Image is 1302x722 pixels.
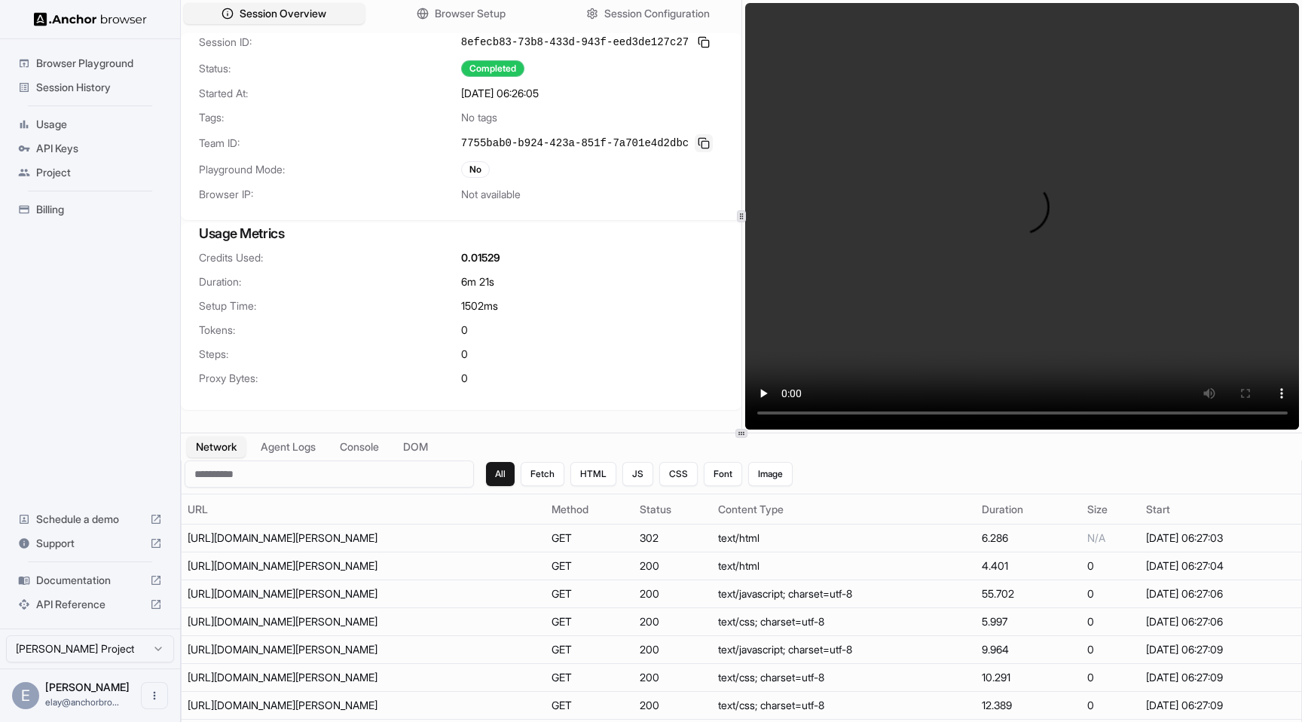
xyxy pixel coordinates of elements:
[188,586,414,601] div: https://staging.sims.plato.so/static/main.b3cef3c3183cb1ef9f08.js
[1081,692,1139,720] td: 0
[718,502,969,517] div: Content Type
[712,692,975,720] td: text/css; charset=utf-8
[187,436,246,457] button: Network
[36,536,144,551] span: Support
[12,112,168,136] div: Usage
[199,347,461,362] span: Steps:
[546,608,634,636] td: GET
[12,682,39,709] div: E
[36,56,162,71] span: Browser Playground
[188,698,414,713] div: https://staging.sims.plato.so/static/5899.a6f2e58354d8091be895.css
[188,642,414,657] div: https://staging.sims.plato.so/static/2602.c3af900e8c1015f43508.js
[1081,552,1139,580] td: 0
[1140,608,1301,636] td: [DATE] 06:27:06
[1081,664,1139,692] td: 0
[252,436,325,457] button: Agent Logs
[976,608,1081,636] td: 5.997
[199,223,723,244] h3: Usage Metrics
[12,161,168,185] div: Project
[570,462,616,486] button: HTML
[976,692,1081,720] td: 12.389
[36,80,162,95] span: Session History
[199,323,461,338] span: Tokens:
[199,61,461,76] span: Status:
[546,552,634,580] td: GET
[188,531,414,546] div: https://5e4b2c4b-d8fe-4f8f-bf78-87c2f12b3aee.staging.sims.plato.so/
[546,692,634,720] td: GET
[461,161,490,178] div: No
[634,525,712,552] td: 302
[461,274,494,289] span: 6m 21s
[1087,531,1105,544] span: N/A
[712,525,975,552] td: text/html
[199,187,461,202] span: Browser IP:
[976,525,1081,552] td: 6.286
[188,670,414,685] div: https://staging.sims.plato.so/static/9210.425a2d8cdf9cec423db5.css
[1140,664,1301,692] td: [DATE] 06:27:09
[12,507,168,531] div: Schedule a demo
[976,664,1081,692] td: 10.291
[976,636,1081,664] td: 9.964
[976,580,1081,608] td: 55.702
[199,35,461,50] span: Session ID:
[199,274,461,289] span: Duration:
[188,502,539,517] div: URL
[1081,636,1139,664] td: 0
[1087,502,1133,517] div: Size
[199,110,461,125] span: Tags:
[461,136,689,151] span: 7755bab0-b924-423a-851f-7a701e4d2dbc
[604,6,710,21] span: Session Configuration
[461,86,539,101] span: [DATE] 06:26:05
[461,110,497,125] span: No tags
[704,462,742,486] button: Font
[546,636,634,664] td: GET
[1146,502,1295,517] div: Start
[331,436,388,457] button: Console
[34,12,147,26] img: Anchor Logo
[36,117,162,132] span: Usage
[982,502,1075,517] div: Duration
[634,636,712,664] td: 200
[461,298,498,314] span: 1502 ms
[1140,580,1301,608] td: [DATE] 06:27:06
[12,568,168,592] div: Documentation
[546,664,634,692] td: GET
[12,75,168,99] div: Session History
[634,692,712,720] td: 200
[199,162,461,177] span: Playground Mode:
[546,525,634,552] td: GET
[12,51,168,75] div: Browser Playground
[1140,692,1301,720] td: [DATE] 06:27:09
[1140,525,1301,552] td: [DATE] 06:27:03
[394,436,437,457] button: DOM
[634,552,712,580] td: 200
[141,682,168,709] button: Open menu
[36,573,144,588] span: Documentation
[461,250,500,265] span: 0.01529
[486,462,515,486] button: All
[552,502,628,517] div: Method
[659,462,698,486] button: CSS
[36,597,144,612] span: API Reference
[1140,636,1301,664] td: [DATE] 06:27:09
[435,6,506,21] span: Browser Setup
[1081,608,1139,636] td: 0
[521,462,564,486] button: Fetch
[461,371,468,386] span: 0
[622,462,653,486] button: JS
[461,323,468,338] span: 0
[36,141,162,156] span: API Keys
[199,136,461,151] span: Team ID:
[199,298,461,314] span: Setup Time:
[712,636,975,664] td: text/javascript; charset=utf-8
[461,187,521,202] span: Not available
[240,6,326,21] span: Session Overview
[36,512,144,527] span: Schedule a demo
[12,531,168,555] div: Support
[36,165,162,180] span: Project
[45,681,130,693] span: Elay Gelbart
[36,202,162,217] span: Billing
[712,552,975,580] td: text/html
[188,558,414,574] div: https://staging.sims.plato.so/
[45,696,119,708] span: elay@anchorbrowser.io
